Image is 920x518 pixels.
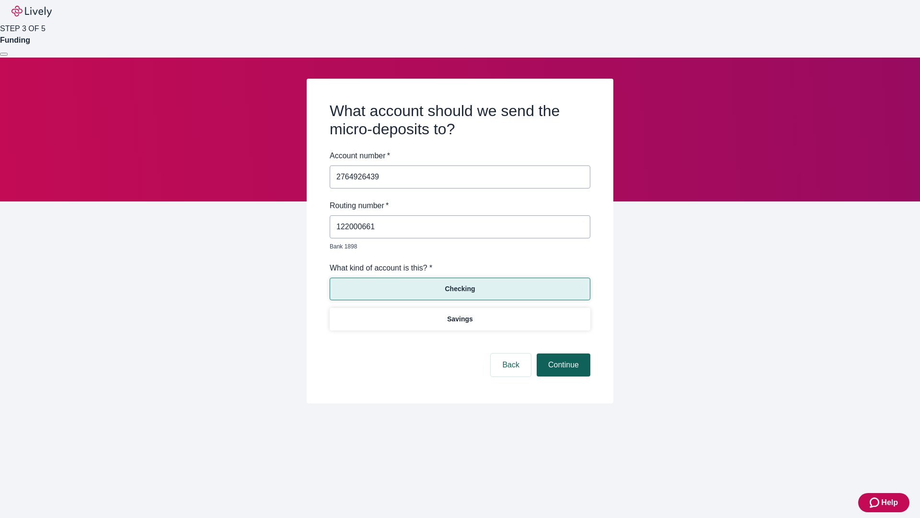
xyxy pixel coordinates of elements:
label: Routing number [330,200,389,212]
p: Bank 1898 [330,242,584,251]
h2: What account should we send the micro-deposits to? [330,102,590,139]
label: Account number [330,150,390,162]
button: Savings [330,308,590,330]
button: Checking [330,278,590,300]
p: Checking [445,284,475,294]
button: Back [491,353,531,377]
label: What kind of account is this? * [330,262,432,274]
svg: Zendesk support icon [870,497,881,508]
span: Help [881,497,898,508]
button: Continue [537,353,590,377]
img: Lively [11,6,52,17]
button: Zendesk support iconHelp [858,493,909,512]
p: Savings [447,314,473,324]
